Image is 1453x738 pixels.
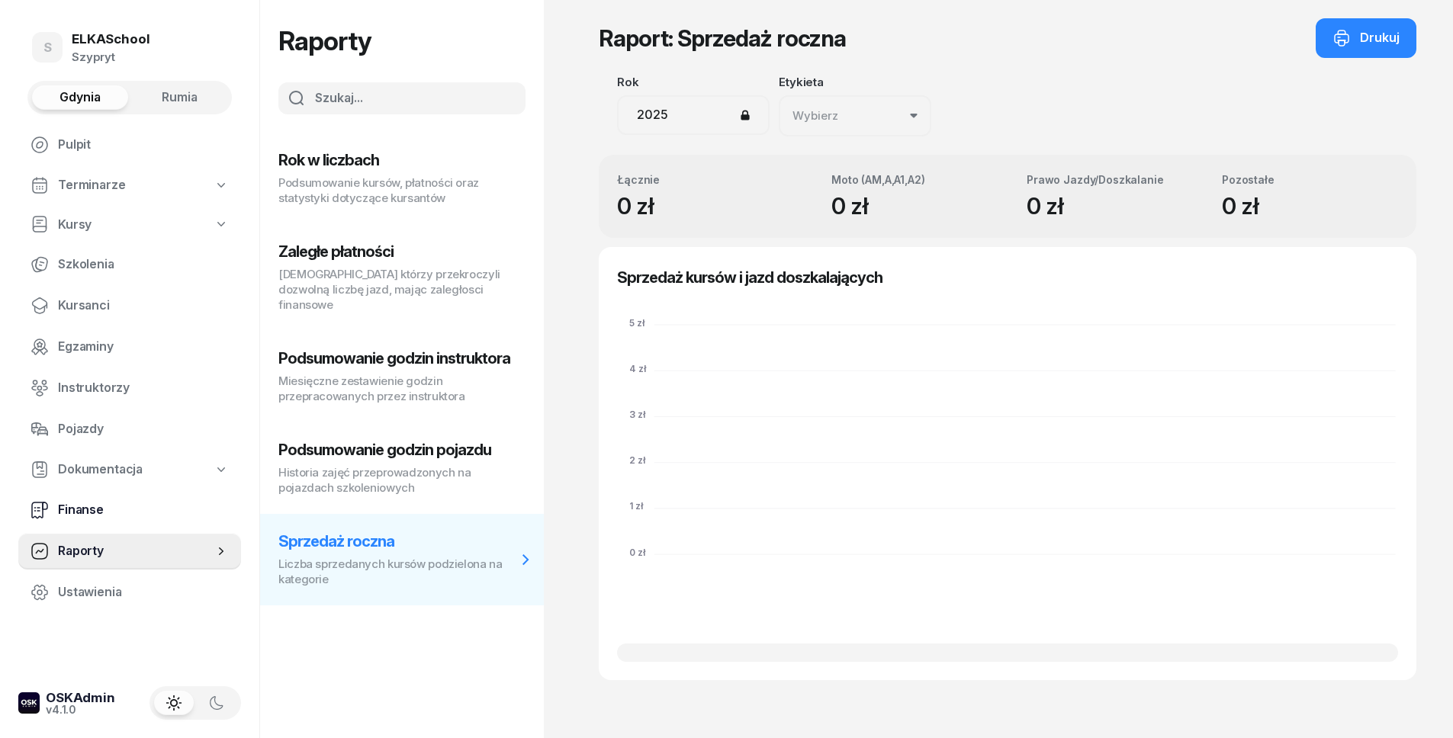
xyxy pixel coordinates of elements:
button: Wybierz [779,95,931,136]
h1: Raporty [278,27,371,55]
div: 0 zł [1027,192,1203,220]
tspan: 2 zł [629,454,646,466]
span: Ustawienia [58,582,229,602]
span: Terminarze [58,175,125,195]
span: Egzaminy [58,337,229,357]
a: Ustawienia [18,574,241,611]
div: 0 zł [831,192,1008,220]
h3: Zaległe płatności [278,242,516,261]
button: Podsumowanie godzin instruktoraMiesięczne zestawienie godzin przepracowanych przez instruktora [260,331,544,422]
span: Rumia [162,88,198,107]
div: ELKASchool [72,33,149,46]
h3: Podsumowanie godzin instruktora [278,349,516,367]
input: Szukaj... [278,82,526,114]
a: Szkolenia [18,246,241,283]
a: Instruktorzy [18,370,241,406]
div: Prawo Jazdy/Doszkalanie [1027,173,1203,186]
div: Drukuj [1332,28,1400,48]
button: Rok w liczbachPodsumowanie kursów, płatności oraz statystyki dotyczące kursantów [260,133,544,224]
span: Instruktorzy [58,378,229,398]
a: Pojazdy [18,411,241,448]
a: Pulpit [18,127,241,163]
div: Wybierz [792,106,838,126]
span: Szkolenia [58,255,229,274]
img: logo-xs-dark@2x.png [18,692,40,714]
h1: Raport: Sprzedaż roczna [599,24,846,52]
span: Pojazdy [58,419,229,439]
h3: Sprzedaż roczna [278,532,516,550]
button: Rumia [131,85,227,110]
div: OSKAdmin [46,691,115,704]
tspan: 1 zł [629,500,644,512]
a: Kursanci [18,287,241,324]
p: Miesięczne zestawienie godzin przepracowanych przez instruktora [278,374,516,404]
button: Gdynia [32,85,128,110]
tspan: 4 zł [629,363,647,374]
div: Szypryt [72,47,149,67]
a: Finanse [18,492,241,528]
tspan: 3 zł [629,409,646,420]
a: Egzaminy [18,329,241,365]
h3: Rok w liczbach [278,151,516,169]
tspan: 0 zł [629,547,646,558]
p: Podsumowanie kursów, płatności oraz statystyki dotyczące kursantów [278,175,516,206]
a: Terminarze [18,168,241,203]
p: Historia zajęć przeprowadzonych na pojazdach szkoleniowych [278,465,516,496]
button: Zaległe płatności[DEMOGRAPHIC_DATA] którzy przekroczyli dozwolną liczbę jazd, mając zaległosci fi... [260,224,544,331]
button: Podsumowanie godzin pojazduHistoria zajęć przeprowadzonych na pojazdach szkoleniowych [260,422,544,514]
span: Kursy [58,215,92,235]
span: Dokumentacja [58,460,143,480]
tspan: 5 zł [629,316,645,328]
h3: Podsumowanie godzin pojazdu [278,441,516,459]
span: S [43,41,52,54]
span: Kursanci [58,296,229,316]
div: v4.1.0 [46,704,115,715]
p: Liczba sprzedanych kursów podzielona na kategorie [278,557,516,587]
h3: Sprzedaż kursów i jazd doszkalających [617,265,882,290]
button: Drukuj [1316,18,1416,58]
button: Sprzedaż rocznaLiczba sprzedanych kursów podzielona na kategorie [260,514,544,605]
a: Dokumentacja [18,452,241,487]
span: Raporty [58,541,214,561]
a: Raporty [18,533,241,570]
span: Gdynia [59,88,101,107]
span: Pulpit [58,135,229,155]
span: Finanse [58,500,229,520]
p: [DEMOGRAPHIC_DATA] którzy przekroczyli dozwolną liczbę jazd, mając zaległosci finansowe [278,267,516,313]
div: Łącznie [617,173,812,186]
div: 0 zł [617,192,812,220]
div: 0 zł [1222,192,1398,220]
a: Kursy [18,207,241,242]
div: Pozostałe [1222,173,1398,186]
div: Moto (AM,A,A1,A2) [831,173,1008,186]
